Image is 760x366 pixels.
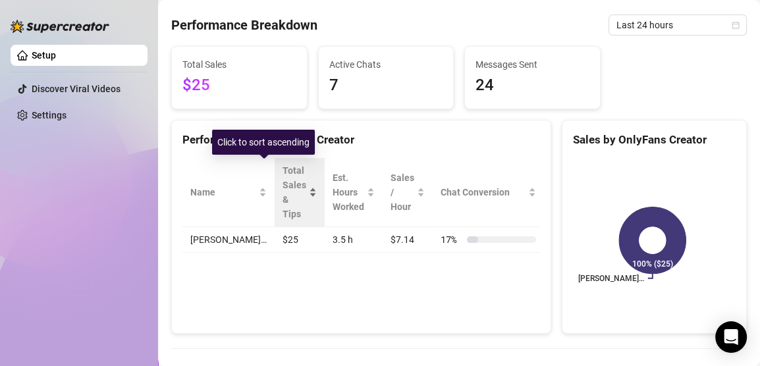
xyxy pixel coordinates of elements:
[441,185,526,199] span: Chat Conversion
[275,158,325,227] th: Total Sales & Tips
[182,158,275,227] th: Name
[383,227,433,253] td: $7.14
[182,227,275,253] td: [PERSON_NAME]…
[32,84,121,94] a: Discover Viral Videos
[182,57,296,72] span: Total Sales
[190,185,256,199] span: Name
[329,57,443,72] span: Active Chats
[475,73,589,98] span: 24
[325,227,383,253] td: 3.5 h
[475,57,589,72] span: Messages Sent
[333,170,364,214] div: Est. Hours Worked
[171,16,317,34] h4: Performance Breakdown
[212,130,315,155] div: Click to sort ascending
[715,321,747,353] div: Open Intercom Messenger
[578,274,644,283] text: [PERSON_NAME]…
[383,158,433,227] th: Sales / Hour
[275,227,325,253] td: $25
[32,110,67,120] a: Settings
[182,73,296,98] span: $25
[616,15,739,35] span: Last 24 hours
[433,158,544,227] th: Chat Conversion
[732,21,740,29] span: calendar
[182,131,540,149] div: Performance by OnlyFans Creator
[573,131,736,149] div: Sales by OnlyFans Creator
[32,50,56,61] a: Setup
[441,232,462,247] span: 17 %
[283,163,306,221] span: Total Sales & Tips
[329,73,443,98] span: 7
[391,170,414,214] span: Sales / Hour
[11,20,109,33] img: logo-BBDzfeDw.svg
